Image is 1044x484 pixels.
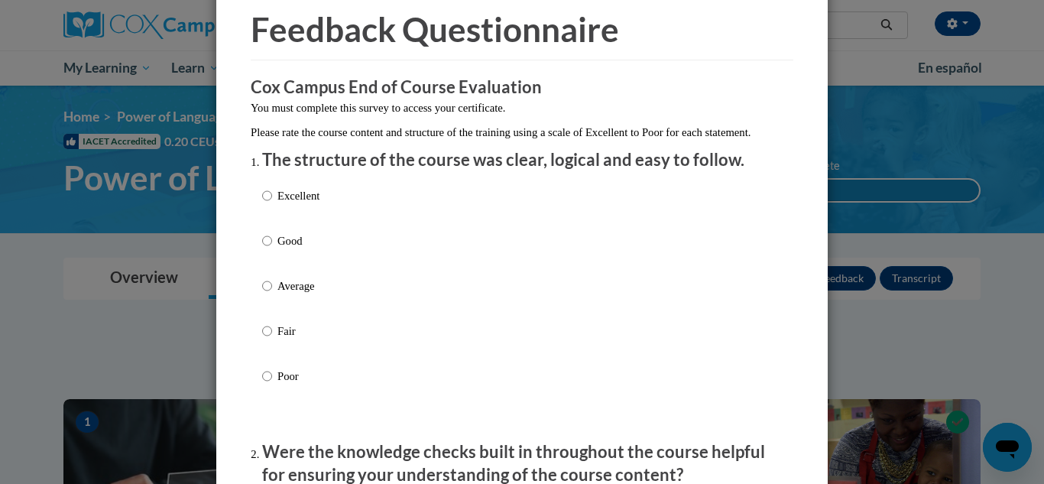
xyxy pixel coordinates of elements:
p: Poor [277,368,319,385]
p: Good [277,232,319,249]
input: Good [262,232,272,249]
p: The structure of the course was clear, logical and easy to follow. [262,148,782,172]
span: Feedback Questionnaire [251,9,619,49]
p: You must complete this survey to access your certificate. [251,99,793,116]
input: Fair [262,323,272,339]
input: Poor [262,368,272,385]
p: Please rate the course content and structure of the training using a scale of Excellent to Poor f... [251,124,793,141]
p: Fair [277,323,319,339]
h3: Cox Campus End of Course Evaluation [251,76,793,99]
input: Excellent [262,187,272,204]
p: Excellent [277,187,319,204]
p: Average [277,278,319,294]
input: Average [262,278,272,294]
